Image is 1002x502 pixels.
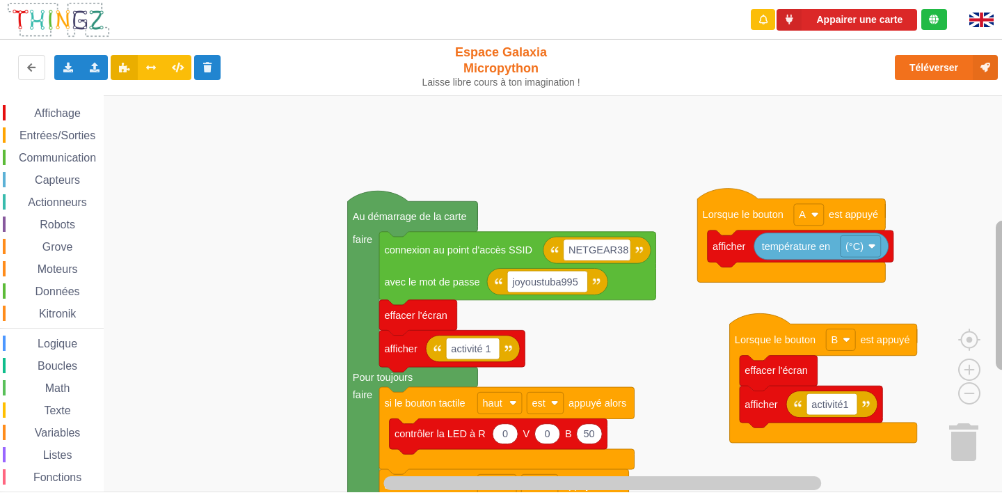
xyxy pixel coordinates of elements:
[31,471,83,483] span: Fonctions
[33,427,83,439] span: Variables
[38,219,77,230] span: Robots
[703,209,784,220] text: Lorsque le bouton
[35,360,79,372] span: Boucles
[43,382,72,394] span: Math
[735,334,816,345] text: Lorsque le bouton
[777,9,917,31] button: Appairer une carte
[532,398,545,409] text: est
[745,399,778,410] text: afficher
[353,389,372,400] text: faire
[353,234,372,245] text: faire
[831,334,838,345] text: B
[17,130,97,141] span: Entrées/Sorties
[384,276,479,288] text: avec le mot de passe
[895,55,998,80] button: Téléverser
[502,428,508,439] text: 0
[40,241,75,253] span: Grove
[384,343,417,354] text: afficher
[416,45,587,88] div: Espace Galaxia Micropython
[384,398,465,409] text: si le bouton tactile
[829,209,878,220] text: est appuyé
[860,334,909,345] text: est appuyé
[584,428,595,439] text: 50
[353,211,467,222] text: Au démarrage de la carte
[33,174,82,186] span: Capteurs
[37,308,78,320] span: Kitronik
[33,285,82,297] span: Données
[565,428,572,439] text: B
[799,209,806,220] text: A
[26,196,89,208] span: Actionneurs
[969,13,994,27] img: gb.png
[6,1,111,38] img: thingz_logo.png
[35,338,79,350] span: Logique
[568,398,626,409] text: appuyé alors
[921,9,947,30] div: Tu es connecté au serveur de création de Thingz
[42,405,72,416] span: Texte
[762,241,830,252] text: température en
[483,398,502,409] text: haut
[384,244,532,256] text: connexion au point d'accès SSID
[745,365,807,376] text: effacer l'écran
[523,428,530,439] text: V
[384,310,447,321] text: effacer l'écran
[353,372,413,383] text: Pour toujours
[416,77,587,88] div: Laisse libre cours à ton imagination !
[845,241,864,252] text: (°C)
[35,263,80,275] span: Moteurs
[395,428,486,439] text: contrôler la LED à R
[811,399,848,410] text: activité1
[713,241,746,252] text: afficher
[41,449,74,461] span: Listes
[511,276,578,288] text: joyoustuba995
[17,152,98,164] span: Communication
[32,107,82,119] span: Affichage
[544,428,550,439] text: 0
[451,343,491,354] text: activité 1
[568,244,628,256] text: NETGEAR38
